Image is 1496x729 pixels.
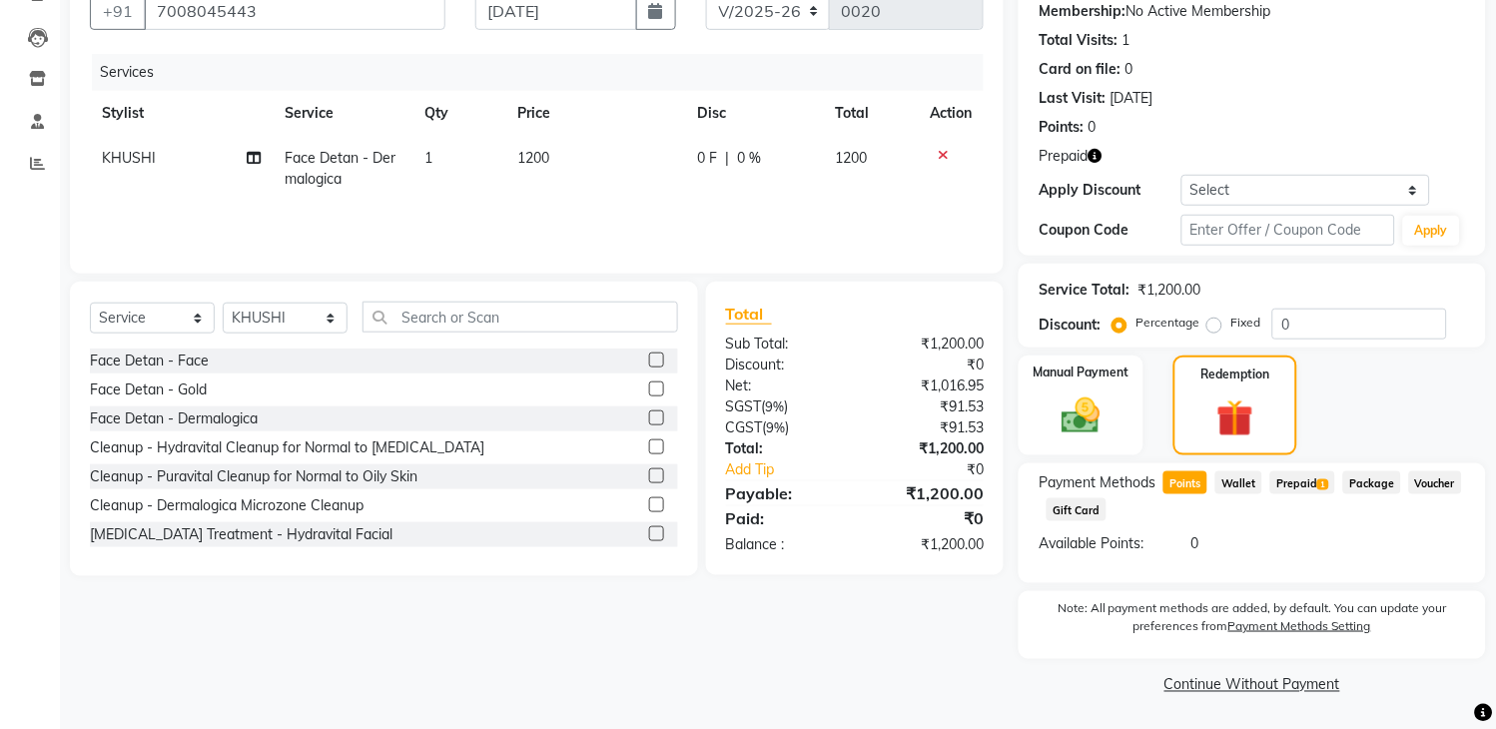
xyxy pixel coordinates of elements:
[90,351,209,371] div: Face Detan - Face
[1176,533,1481,554] div: 0
[711,375,855,396] div: Net:
[424,149,432,167] span: 1
[711,417,855,438] div: ( )
[1047,498,1107,521] span: Gift Card
[1039,59,1121,80] div: Card on file:
[766,398,785,414] span: 9%
[90,524,392,545] div: [MEDICAL_DATA] Treatment - Hydravital Facial
[1110,88,1152,109] div: [DATE]
[1200,365,1269,383] label: Redemption
[1122,30,1129,51] div: 1
[90,379,207,400] div: Face Detan - Gold
[1135,314,1199,332] label: Percentage
[767,419,786,435] span: 9%
[824,91,918,136] th: Total
[1039,315,1101,336] div: Discount:
[90,466,417,487] div: Cleanup - Puravital Cleanup for Normal to Oily Skin
[855,481,999,505] div: ₹1,200.00
[686,91,824,136] th: Disc
[726,418,763,436] span: CGST
[505,91,686,136] th: Price
[273,91,412,136] th: Service
[855,438,999,459] div: ₹1,200.00
[1039,117,1084,138] div: Points:
[1163,471,1207,494] span: Points
[90,91,273,136] th: Stylist
[1343,471,1401,494] span: Package
[711,534,855,555] div: Balance :
[836,149,868,167] span: 1200
[1039,180,1181,201] div: Apply Discount
[726,148,730,169] span: |
[738,148,762,169] span: 0 %
[879,459,999,480] div: ₹0
[1039,1,1125,22] div: Membership:
[1034,364,1129,381] label: Manual Payment
[1050,393,1113,438] img: _cash.svg
[855,534,999,555] div: ₹1,200.00
[1039,220,1181,241] div: Coupon Code
[285,149,395,188] span: Face Detan - Dermalogica
[1039,146,1088,167] span: Prepaid
[1270,471,1335,494] span: Prepaid
[102,149,156,167] span: KHUSHI
[711,334,855,355] div: Sub Total:
[855,334,999,355] div: ₹1,200.00
[726,304,772,325] span: Total
[1137,280,1200,301] div: ₹1,200.00
[1409,471,1462,494] span: Voucher
[1230,314,1260,332] label: Fixed
[1205,395,1265,441] img: _gift.svg
[698,148,718,169] span: 0 F
[1124,59,1132,80] div: 0
[855,417,999,438] div: ₹91.53
[726,397,762,415] span: SGST
[855,506,999,530] div: ₹0
[855,355,999,375] div: ₹0
[90,408,258,429] div: Face Detan - Dermalogica
[1039,599,1466,643] label: Note: All payment methods are added, by default. You can update your preferences from
[1023,675,1482,696] a: Continue Without Payment
[711,355,855,375] div: Discount:
[711,506,855,530] div: Paid:
[1039,1,1466,22] div: No Active Membership
[1039,88,1106,109] div: Last Visit:
[1403,216,1460,246] button: Apply
[855,396,999,417] div: ₹91.53
[711,459,879,480] a: Add Tip
[711,481,855,505] div: Payable:
[412,91,505,136] th: Qty
[1215,471,1262,494] span: Wallet
[711,438,855,459] div: Total:
[1039,280,1129,301] div: Service Total:
[90,495,364,516] div: Cleanup - Dermalogica Microzone Cleanup
[1317,479,1328,491] span: 1
[1039,472,1155,493] span: Payment Methods
[92,54,999,91] div: Services
[711,396,855,417] div: ( )
[855,375,999,396] div: ₹1,016.95
[363,302,678,333] input: Search or Scan
[1088,117,1096,138] div: 0
[1228,617,1371,635] label: Payment Methods Setting
[1181,215,1395,246] input: Enter Offer / Coupon Code
[1024,533,1176,554] div: Available Points:
[1039,30,1118,51] div: Total Visits:
[517,149,549,167] span: 1200
[90,437,484,458] div: Cleanup - Hydravital Cleanup for Normal to [MEDICAL_DATA]
[918,91,984,136] th: Action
